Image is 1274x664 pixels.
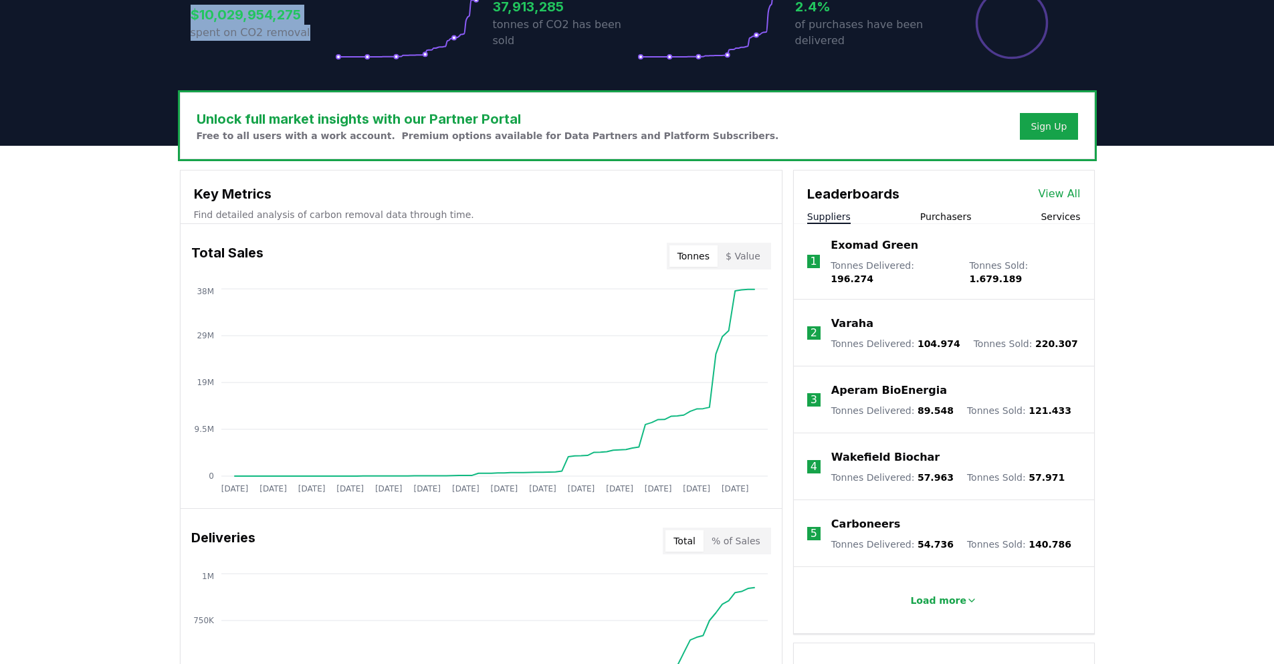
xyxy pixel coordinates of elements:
tspan: [DATE] [606,484,633,493]
button: Load more [899,587,988,614]
h3: Total Sales [191,243,263,269]
p: Tonnes Delivered : [831,471,954,484]
p: Tonnes Sold : [967,404,1071,417]
p: Tonnes Sold : [974,337,1078,350]
span: 1.679.189 [969,273,1022,284]
h3: Deliveries [191,528,255,554]
p: Free to all users with a work account. Premium options available for Data Partners and Platform S... [197,129,779,142]
span: 104.974 [918,338,960,349]
button: $ Value [718,245,768,267]
tspan: [DATE] [529,484,556,493]
tspan: [DATE] [221,484,248,493]
button: Services [1041,210,1080,223]
tspan: 750K [193,616,215,625]
p: 5 [811,526,817,542]
span: 140.786 [1029,539,1071,550]
button: Suppliers [807,210,851,223]
p: Find detailed analysis of carbon removal data through time. [194,208,768,221]
tspan: [DATE] [259,484,287,493]
a: View All [1039,186,1081,202]
span: 121.433 [1029,405,1071,416]
a: Wakefield Biochar [831,449,940,465]
p: Tonnes Delivered : [831,259,956,286]
tspan: 0 [209,471,214,481]
tspan: 38M [197,287,214,296]
a: Carboneers [831,516,900,532]
tspan: [DATE] [413,484,441,493]
p: Tonnes Sold : [969,259,1080,286]
tspan: 29M [197,331,214,340]
p: Load more [910,594,966,607]
p: 3 [811,392,817,408]
p: Tonnes Delivered : [831,404,954,417]
p: tonnes of CO2 has been sold [493,17,637,49]
p: 4 [811,459,817,475]
tspan: [DATE] [721,484,748,493]
span: 54.736 [918,539,954,550]
p: Tonnes Sold : [967,471,1065,484]
span: 220.307 [1035,338,1078,349]
span: 57.963 [918,472,954,483]
tspan: [DATE] [298,484,325,493]
tspan: [DATE] [683,484,710,493]
a: Sign Up [1031,120,1067,133]
button: % of Sales [704,530,768,552]
p: spent on CO2 removal [191,25,335,41]
p: 1 [810,253,817,269]
span: 196.274 [831,273,873,284]
a: Varaha [831,316,873,332]
p: Tonnes Sold : [967,538,1071,551]
h3: Key Metrics [194,184,768,204]
h3: Leaderboards [807,184,899,204]
p: 2 [811,325,817,341]
tspan: [DATE] [336,484,364,493]
tspan: 1M [202,572,214,581]
tspan: [DATE] [375,484,402,493]
tspan: [DATE] [490,484,518,493]
tspan: [DATE] [644,484,671,493]
button: Tonnes [669,245,718,267]
tspan: [DATE] [567,484,595,493]
a: Aperam BioEnergia [831,382,947,399]
tspan: 9.5M [194,425,213,434]
p: Tonnes Delivered : [831,337,960,350]
button: Purchasers [920,210,972,223]
button: Total [665,530,704,552]
a: Exomad Green [831,237,918,253]
tspan: 19M [197,378,214,387]
tspan: [DATE] [452,484,480,493]
span: 89.548 [918,405,954,416]
span: 57.971 [1029,472,1065,483]
p: Tonnes Delivered : [831,538,954,551]
h3: $10,029,954,275 [191,5,335,25]
button: Sign Up [1020,113,1077,140]
p: of purchases have been delivered [795,17,940,49]
h3: Unlock full market insights with our Partner Portal [197,109,779,129]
